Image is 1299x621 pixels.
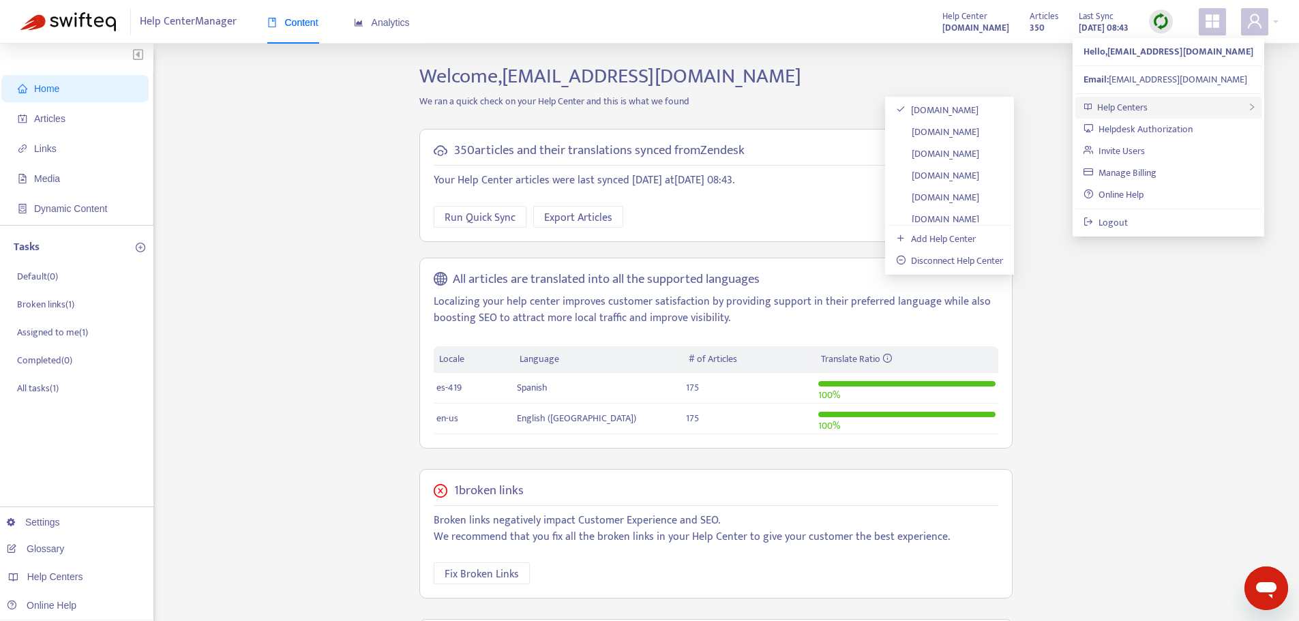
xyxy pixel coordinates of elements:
[436,410,458,426] span: en-us
[821,352,993,367] div: Translate Ratio
[453,272,760,288] h5: All articles are translated into all the supported languages
[409,94,1023,108] p: We ran a quick check on your Help Center and this is what we found
[434,562,530,584] button: Fix Broken Links
[1244,566,1288,610] iframe: Button to launch messaging window
[445,566,519,583] span: Fix Broken Links
[434,294,998,327] p: Localizing your help center improves customer satisfaction by providing support in their preferre...
[896,190,979,205] a: [DOMAIN_NAME]
[434,272,447,288] span: global
[20,12,116,31] img: Swifteq
[1084,165,1156,181] a: Manage Billing
[683,346,815,373] th: # of Articles
[1079,9,1114,24] span: Last Sync
[517,380,548,395] span: Spanish
[514,346,683,373] th: Language
[896,168,979,183] a: [DOMAIN_NAME]
[1084,187,1144,202] a: Online Help
[544,209,612,226] span: Export Articles
[818,418,840,434] span: 100 %
[818,387,840,403] span: 100 %
[34,203,107,214] span: Dynamic Content
[896,211,979,227] a: [DOMAIN_NAME]
[896,102,979,118] a: [DOMAIN_NAME]
[354,17,410,28] span: Analytics
[17,325,88,339] p: Assigned to me ( 1 )
[17,353,72,367] p: Completed ( 0 )
[7,517,60,528] a: Settings
[1152,13,1169,30] img: sync.dc5367851b00ba804db3.png
[7,543,64,554] a: Glossary
[34,83,59,94] span: Home
[1084,121,1193,137] a: Helpdesk Authorization
[1084,215,1128,230] a: Logout
[354,18,363,27] span: area-chart
[1084,72,1253,87] div: [EMAIL_ADDRESS][DOMAIN_NAME]
[896,253,1003,269] a: Disconnect Help Center
[896,231,976,247] a: Add Help Center
[942,9,987,24] span: Help Center
[686,410,699,426] span: 175
[1084,72,1109,87] strong: Email:
[1084,44,1253,59] strong: Hello, [EMAIL_ADDRESS][DOMAIN_NAME]
[434,172,998,189] p: Your Help Center articles were last synced [DATE] at [DATE] 08:43 .
[17,297,74,312] p: Broken links ( 1 )
[17,381,59,395] p: All tasks ( 1 )
[942,20,1009,35] a: [DOMAIN_NAME]
[17,269,58,284] p: Default ( 0 )
[267,18,277,27] span: book
[34,113,65,124] span: Articles
[14,239,40,256] p: Tasks
[1204,13,1221,29] span: appstore
[533,206,623,228] button: Export Articles
[434,144,447,157] span: cloud-sync
[1030,9,1058,24] span: Articles
[686,380,699,395] span: 175
[434,484,447,498] span: close-circle
[517,410,636,426] span: English ([GEOGRAPHIC_DATA])
[1246,13,1263,29] span: user
[1248,103,1256,111] span: right
[27,571,83,582] span: Help Centers
[1084,143,1145,159] a: Invite Users
[1097,100,1148,115] span: Help Centers
[434,513,998,545] p: Broken links negatively impact Customer Experience and SEO. We recommend that you fix all the bro...
[434,206,526,228] button: Run Quick Sync
[419,59,801,93] span: Welcome, [EMAIL_ADDRESS][DOMAIN_NAME]
[1079,20,1129,35] strong: [DATE] 08:43
[18,174,27,183] span: file-image
[136,243,145,252] span: plus-circle
[140,9,237,35] span: Help Center Manager
[896,146,979,162] a: [DOMAIN_NAME]
[434,346,514,373] th: Locale
[267,17,318,28] span: Content
[7,600,76,611] a: Online Help
[445,209,516,226] span: Run Quick Sync
[18,144,27,153] span: link
[34,173,60,184] span: Media
[436,380,462,395] span: es-419
[18,114,27,123] span: account-book
[454,483,524,499] h5: 1 broken links
[454,143,745,159] h5: 350 articles and their translations synced from Zendesk
[1030,20,1045,35] strong: 350
[18,84,27,93] span: home
[896,124,979,140] a: [DOMAIN_NAME]
[18,204,27,213] span: container
[34,143,57,154] span: Links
